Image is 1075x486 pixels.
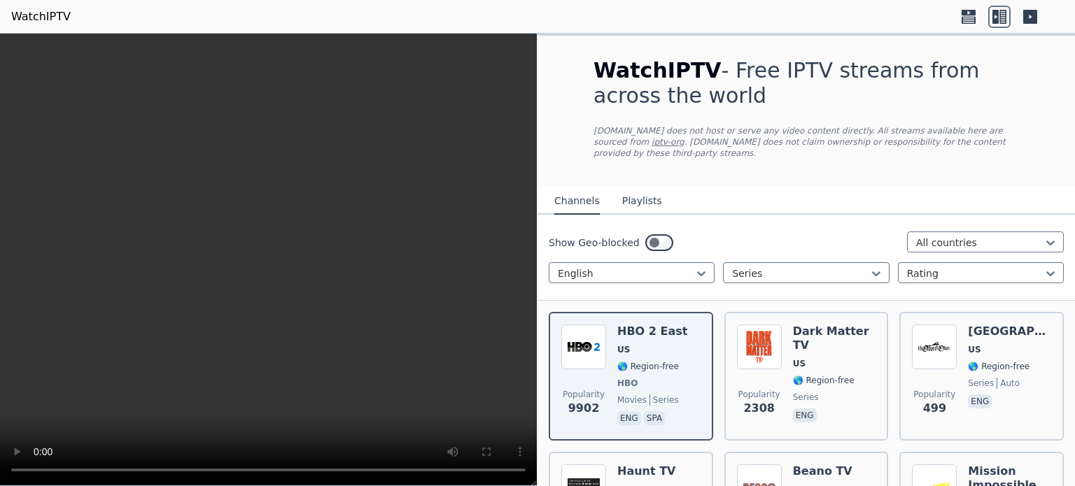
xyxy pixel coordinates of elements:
span: US [617,344,630,355]
h6: [GEOGRAPHIC_DATA] [968,324,1051,338]
span: US [793,358,806,369]
span: 499 [923,400,946,417]
img: HBO 2 East [561,324,606,369]
h6: Beano TV [793,464,855,478]
p: [DOMAIN_NAME] does not host or serve any video content directly. All streams available here are s... [593,125,1019,159]
p: eng [968,394,992,408]
img: Dark Matter TV [737,324,782,369]
span: HBO [617,378,638,389]
span: series [649,394,679,406]
p: eng [617,411,641,425]
span: Popularity [738,389,780,400]
span: auto [997,378,1020,389]
a: iptv-org [652,137,684,147]
span: 🌎 Region-free [968,361,1030,372]
h1: - Free IPTV streams from across the world [593,58,1019,108]
span: series [793,392,819,403]
span: 9902 [568,400,600,417]
span: movies [617,394,647,406]
span: Popularity [913,389,955,400]
label: Show Geo-blocked [549,236,640,250]
span: US [968,344,981,355]
h6: HBO 2 East [617,324,687,338]
a: WatchIPTV [11,8,71,25]
span: WatchIPTV [593,58,722,83]
button: Channels [554,188,600,215]
span: Popularity [563,389,605,400]
h6: Dark Matter TV [793,324,876,352]
span: 2308 [743,400,775,417]
span: series [968,378,994,389]
span: 🌎 Region-free [617,361,679,372]
p: eng [793,408,817,422]
button: Playlists [622,188,662,215]
p: spa [644,411,665,425]
img: Choppertown [912,324,957,369]
h6: Haunt TV [617,464,679,478]
span: 🌎 Region-free [793,375,855,386]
